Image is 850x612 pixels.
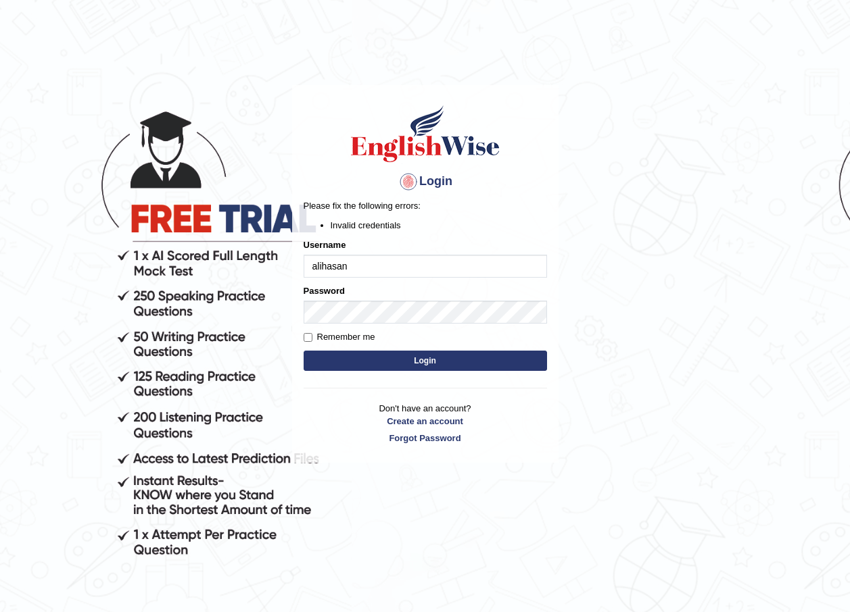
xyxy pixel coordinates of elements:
label: Remember me [304,330,375,344]
a: Create an account [304,415,547,428]
li: Invalid credentials [331,219,547,232]
p: Please fix the following errors: [304,199,547,212]
button: Login [304,351,547,371]
input: Remember me [304,333,312,342]
a: Forgot Password [304,432,547,444]
img: Logo of English Wise sign in for intelligent practice with AI [348,103,502,164]
p: Don't have an account? [304,402,547,444]
h4: Login [304,171,547,193]
label: Username [304,238,346,251]
label: Password [304,284,345,297]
